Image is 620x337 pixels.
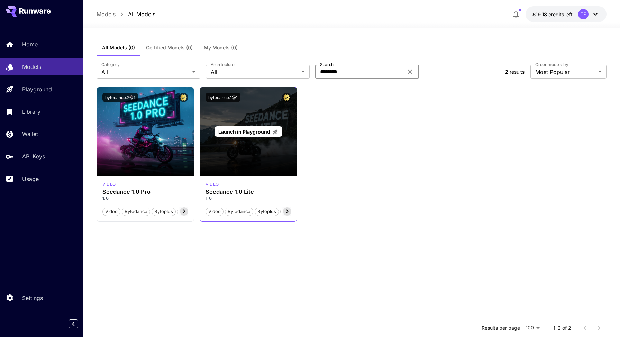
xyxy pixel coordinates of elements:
[122,207,150,216] button: Bytedance
[532,11,573,18] div: $19.1782
[510,69,525,75] span: results
[102,195,188,201] p: 1.0
[526,6,607,22] button: $19.1782TE
[22,152,45,161] p: API Keys
[103,208,120,215] span: Video
[102,181,116,188] div: seedance_1_0_pro
[578,9,589,19] div: TE
[102,207,120,216] button: Video
[535,68,595,76] span: Most Popular
[282,93,291,102] button: Certified Model – Vetted for best performance and includes a commercial license.
[225,208,253,215] span: Bytedance
[97,10,155,18] nav: breadcrumb
[206,195,291,201] p: 1.0
[523,323,542,333] div: 100
[22,294,43,302] p: Settings
[206,181,219,188] p: video
[211,68,299,76] span: All
[102,45,135,51] span: All Models (0)
[206,181,219,188] div: seedance_1_0_lite
[146,45,193,51] span: Certified Models (0)
[128,10,155,18] a: All Models
[69,319,78,328] button: Collapse sidebar
[101,68,189,76] span: All
[532,11,548,17] span: $19.18
[206,208,223,215] span: Video
[548,11,573,17] span: credits left
[280,207,314,216] button: Seedance 1.0
[206,207,224,216] button: Video
[215,126,282,137] a: Launch in Playground
[535,62,568,67] label: Order models by
[22,175,39,183] p: Usage
[22,40,38,48] p: Home
[152,208,175,215] span: Byteplus
[320,62,334,67] label: Search
[204,45,238,51] span: My Models (0)
[553,325,571,331] p: 1–2 of 2
[179,93,188,102] button: Certified Model – Vetted for best performance and includes a commercial license.
[101,62,120,67] label: Category
[152,207,176,216] button: Byteplus
[255,207,279,216] button: Byteplus
[22,85,52,93] p: Playground
[482,325,520,331] p: Results per page
[102,189,188,195] h3: Seedance 1.0 Pro
[122,208,150,215] span: Bytedance
[102,93,138,102] button: bytedance:2@1
[206,189,291,195] h3: Seedance 1.0 Lite
[74,318,83,330] div: Collapse sidebar
[177,208,220,215] span: Seedance 1.0 Pro
[218,129,270,135] span: Launch in Playground
[22,130,38,138] p: Wallet
[505,69,508,75] span: 2
[255,208,279,215] span: Byteplus
[97,10,116,18] a: Models
[206,93,240,102] button: bytedance:1@1
[177,207,220,216] button: Seedance 1.0 Pro
[22,108,40,116] p: Library
[225,207,253,216] button: Bytedance
[102,181,116,188] p: video
[211,62,234,67] label: Architecture
[281,208,314,215] span: Seedance 1.0
[22,63,41,71] p: Models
